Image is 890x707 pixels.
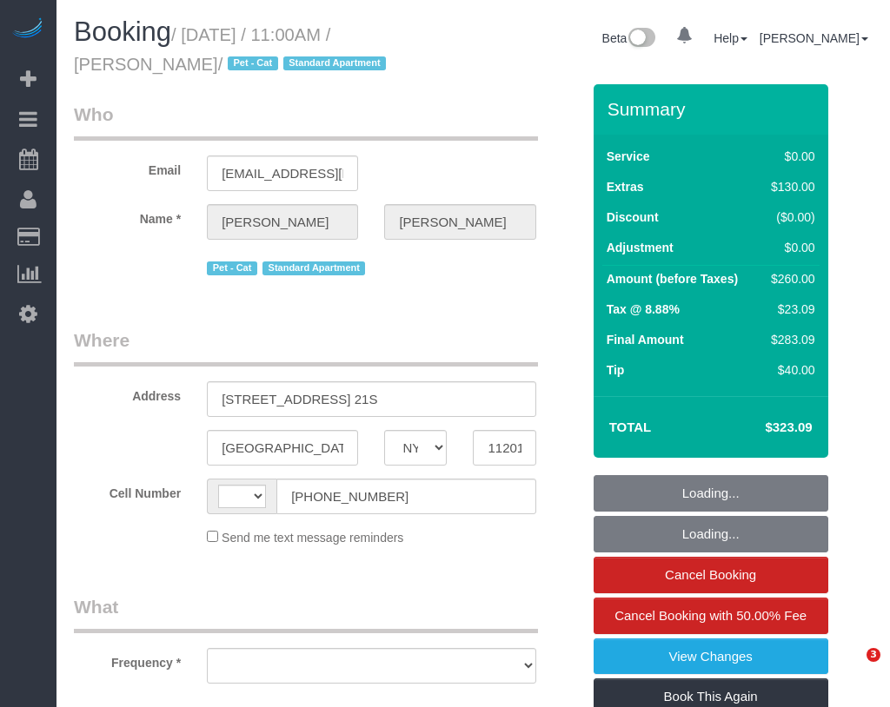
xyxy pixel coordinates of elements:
[10,17,45,42] img: Automaid Logo
[384,204,535,240] input: Last Name
[607,148,650,165] label: Service
[627,28,655,50] img: New interface
[607,208,659,226] label: Discount
[61,381,194,405] label: Address
[61,479,194,502] label: Cell Number
[760,31,868,45] a: [PERSON_NAME]
[607,331,684,348] label: Final Amount
[608,99,820,119] h3: Summary
[609,420,652,434] strong: Total
[74,327,538,367] legend: Where
[594,638,828,675] a: View Changes
[61,204,194,228] label: Name *
[602,31,656,45] a: Beta
[764,331,814,348] div: $283.09
[764,208,814,226] div: ($0.00)
[607,239,674,256] label: Adjustment
[473,430,535,466] input: Zip Code
[607,270,738,287] label: Amount (before Taxes)
[283,56,387,70] span: Standard Apartment
[262,261,366,275] span: Standard Apartment
[276,479,535,514] input: Cell Number
[74,102,538,141] legend: Who
[222,531,403,545] span: Send me text message reminders
[764,361,814,379] div: $40.00
[594,598,828,634] a: Cancel Booking with 50.00% Fee
[61,648,194,671] label: Frequency *
[607,301,680,318] label: Tax @ 8.88%
[867,648,880,662] span: 3
[74,594,538,633] legend: What
[614,608,807,623] span: Cancel Booking with 50.00% Fee
[764,239,814,256] div: $0.00
[607,178,644,195] label: Extras
[207,261,257,275] span: Pet - Cat
[607,361,625,379] label: Tip
[714,31,747,45] a: Help
[831,648,873,690] iframe: Intercom live chat
[74,25,391,74] small: / [DATE] / 11:00AM / [PERSON_NAME]
[764,148,814,165] div: $0.00
[594,557,828,593] a: Cancel Booking
[74,17,171,47] span: Booking
[218,55,392,74] span: /
[228,56,278,70] span: Pet - Cat
[207,430,358,466] input: City
[61,155,194,179] label: Email
[207,204,358,240] input: First Name
[764,301,814,318] div: $23.09
[207,155,358,191] input: Email
[764,178,814,195] div: $130.00
[713,420,812,435] h4: $323.09
[764,270,814,287] div: $260.00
